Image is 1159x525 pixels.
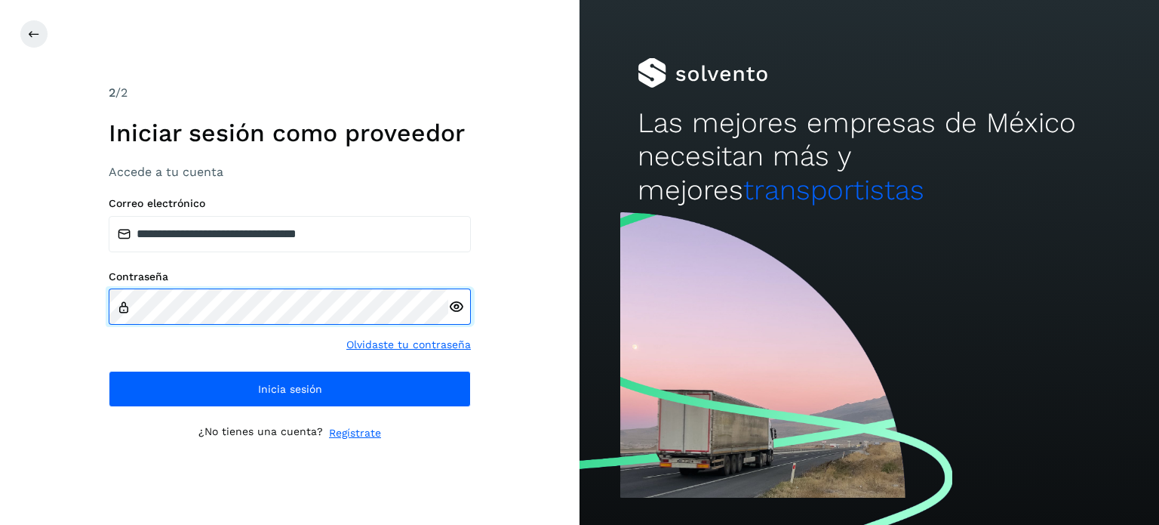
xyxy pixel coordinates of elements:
[638,107,1101,207] h2: Las mejores empresas de México necesitan más y mejores
[109,197,471,210] label: Correo electrónico
[329,425,381,441] a: Regístrate
[109,270,471,283] label: Contraseña
[198,425,323,441] p: ¿No tienes una cuenta?
[743,174,924,206] span: transportistas
[346,337,471,353] a: Olvidaste tu contraseña
[109,371,471,407] button: Inicia sesión
[109,119,471,147] h1: Iniciar sesión como proveedor
[109,165,471,179] h3: Accede a tu cuenta
[258,384,322,394] span: Inicia sesión
[109,84,471,102] div: /2
[109,85,115,100] span: 2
